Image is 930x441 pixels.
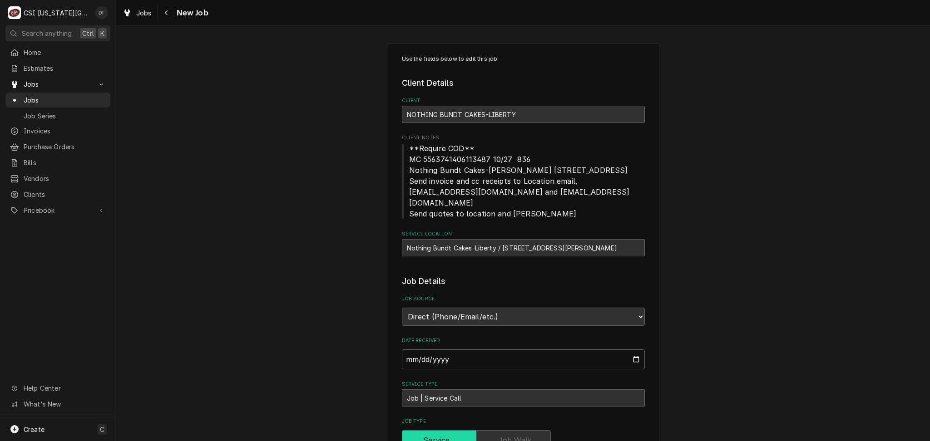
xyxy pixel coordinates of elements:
[24,158,106,167] span: Bills
[402,239,645,256] div: Nothing Bundt Cakes-Liberty / 123 S Stewart Rd, Liberty, MO 64068
[5,381,110,396] a: Go to Help Center
[5,61,110,76] a: Estimates
[24,426,45,433] span: Create
[24,174,106,183] span: Vendors
[402,230,645,238] label: Service Location
[22,29,72,38] span: Search anything
[100,425,104,434] span: C
[402,106,645,123] div: NOTHING BUNDT CAKES-LIBERTY
[402,295,645,326] div: Job Source
[24,399,105,409] span: What's New
[5,25,110,41] button: Search anythingCtrlK
[402,295,645,303] label: Job Source
[8,6,21,19] div: C
[24,190,106,199] span: Clients
[24,126,106,136] span: Invoices
[24,79,92,89] span: Jobs
[5,45,110,60] a: Home
[24,206,92,215] span: Pricebook
[402,55,645,63] p: Use the fields below to edit this job:
[402,418,645,425] label: Job Type
[402,97,645,123] div: Client
[174,7,208,19] span: New Job
[24,8,90,18] div: CSI [US_STATE][GEOGRAPHIC_DATA]
[5,123,110,138] a: Invoices
[5,139,110,154] a: Purchase Orders
[402,77,645,89] legend: Client Details
[402,134,645,142] span: Client Notes
[95,6,108,19] div: David Fannin's Avatar
[5,93,110,108] a: Jobs
[82,29,94,38] span: Ctrl
[5,77,110,92] a: Go to Jobs
[100,29,104,38] span: K
[136,8,152,18] span: Jobs
[24,111,106,121] span: Job Series
[24,48,106,57] span: Home
[5,108,110,123] a: Job Series
[24,95,106,105] span: Jobs
[24,64,106,73] span: Estimates
[5,203,110,218] a: Go to Pricebook
[5,155,110,170] a: Bills
[402,134,645,219] div: Client Notes
[5,397,110,412] a: Go to What's New
[402,97,645,104] label: Client
[402,337,645,344] label: Date Received
[24,142,106,152] span: Purchase Orders
[8,6,21,19] div: CSI Kansas City's Avatar
[24,383,105,393] span: Help Center
[409,144,630,218] span: **Require COD** MC 5563741406113487 10/27 836 Nothing Bundt Cakes-[PERSON_NAME] [STREET_ADDRESS] ...
[402,230,645,256] div: Service Location
[402,381,645,388] label: Service Type
[402,275,645,287] legend: Job Details
[159,5,174,20] button: Navigate back
[402,381,645,407] div: Service Type
[119,5,155,20] a: Jobs
[5,187,110,202] a: Clients
[402,143,645,219] span: Client Notes
[402,349,645,369] input: yyyy-mm-dd
[5,171,110,186] a: Vendors
[95,6,108,19] div: DF
[402,337,645,369] div: Date Received
[402,389,645,407] div: Job | Service Call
